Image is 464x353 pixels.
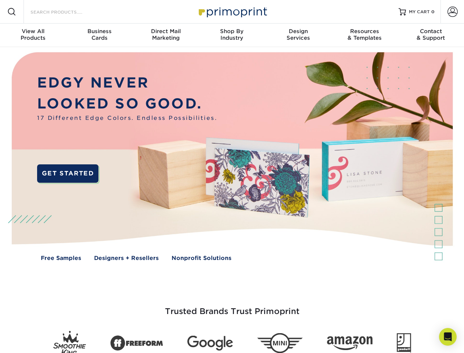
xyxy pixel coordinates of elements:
span: MY CART [409,9,430,15]
span: Design [265,28,331,35]
a: BusinessCards [66,24,132,47]
span: Shop By [199,28,265,35]
span: Business [66,28,132,35]
span: Contact [398,28,464,35]
img: Goodwill [397,333,411,353]
img: Google [187,336,233,351]
h3: Trusted Brands Trust Primoprint [17,289,447,325]
input: SEARCH PRODUCTS..... [30,7,101,16]
div: & Support [398,28,464,41]
img: Amazon [327,336,373,350]
div: Industry [199,28,265,41]
a: Designers + Resellers [94,254,159,263]
span: Resources [331,28,398,35]
p: LOOKED SO GOOD. [37,93,217,114]
a: Free Samples [41,254,81,263]
div: Marketing [133,28,199,41]
iframe: Google Customer Reviews [2,331,62,350]
div: Services [265,28,331,41]
a: GET STARTED [37,164,98,183]
a: Shop ByIndustry [199,24,265,47]
a: Resources& Templates [331,24,398,47]
span: 17 Different Edge Colors. Endless Possibilities. [37,114,217,122]
span: Direct Mail [133,28,199,35]
a: Contact& Support [398,24,464,47]
a: Nonprofit Solutions [172,254,231,263]
div: Cards [66,28,132,41]
span: 0 [431,9,435,14]
a: Direct MailMarketing [133,24,199,47]
img: Primoprint [195,4,269,19]
a: DesignServices [265,24,331,47]
div: Open Intercom Messenger [439,328,457,346]
p: EDGY NEVER [37,72,217,93]
div: & Templates [331,28,398,41]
